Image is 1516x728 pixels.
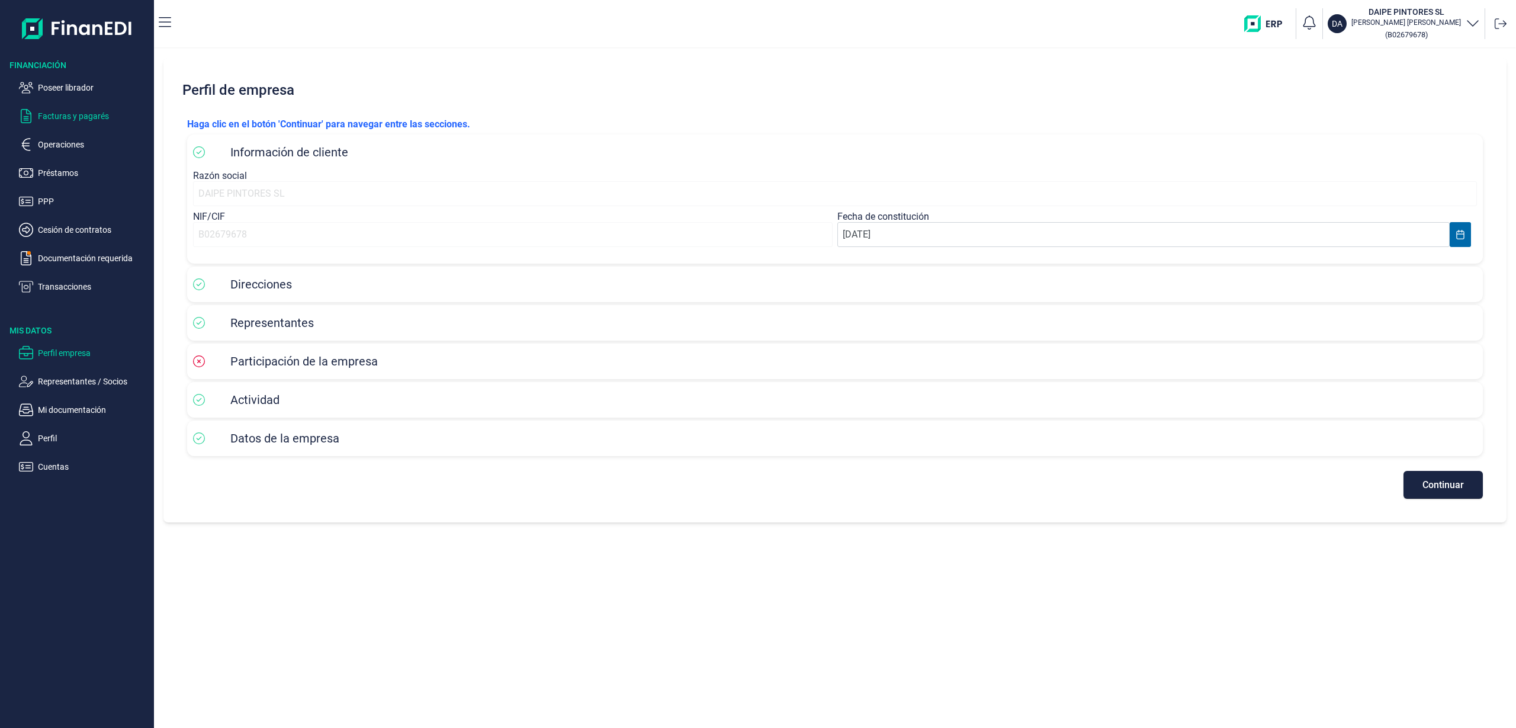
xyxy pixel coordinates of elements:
p: DA [1332,18,1342,30]
h3: DAIPE PINTORES SL [1351,6,1461,18]
img: Logo de aplicación [22,9,133,47]
span: Representantes [230,316,314,330]
button: Continuar [1403,471,1483,499]
span: Participación de la empresa [230,354,378,368]
button: Poseer librador [19,81,149,95]
button: Choose Date [1450,222,1471,247]
small: Copiar cif [1385,30,1428,39]
p: Facturas y pagarés [38,109,149,123]
label: NIF/CIF [193,211,225,222]
p: Cesión de contratos [38,223,149,237]
button: Cuentas [19,460,149,474]
label: Fecha de constitución [837,211,929,222]
p: Mi documentación [38,403,149,417]
button: DADAIPE PINTORES SL[PERSON_NAME] [PERSON_NAME](B02679678) [1328,6,1480,41]
span: Datos de la empresa [230,431,339,445]
p: Perfil empresa [38,346,149,360]
p: Operaciones [38,137,149,152]
p: Perfil [38,431,149,445]
p: Poseer librador [38,81,149,95]
button: Transacciones [19,280,149,294]
button: Operaciones [19,137,149,152]
p: PPP [38,194,149,209]
p: Transacciones [38,280,149,294]
button: Perfil [19,431,149,445]
p: Cuentas [38,460,149,474]
button: Documentación requerida [19,251,149,265]
button: Facturas y pagarés [19,109,149,123]
span: Información de cliente [230,145,348,159]
label: Razón social [193,170,247,181]
span: Direcciones [230,277,292,291]
p: Préstamos [38,166,149,180]
h2: Perfil de empresa [178,72,1492,108]
button: PPP [19,194,149,209]
button: Representantes / Socios [19,374,149,389]
p: [PERSON_NAME] [PERSON_NAME] [1351,18,1461,27]
p: Haga clic en el botón 'Continuar' para navegar entre las secciones. [187,117,1483,132]
button: Cesión de contratos [19,223,149,237]
p: Documentación requerida [38,251,149,265]
p: Representantes / Socios [38,374,149,389]
button: Perfil empresa [19,346,149,360]
span: Actividad [230,393,280,407]
img: erp [1244,15,1291,32]
span: Continuar [1422,480,1464,489]
button: Mi documentación [19,403,149,417]
button: Préstamos [19,166,149,180]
